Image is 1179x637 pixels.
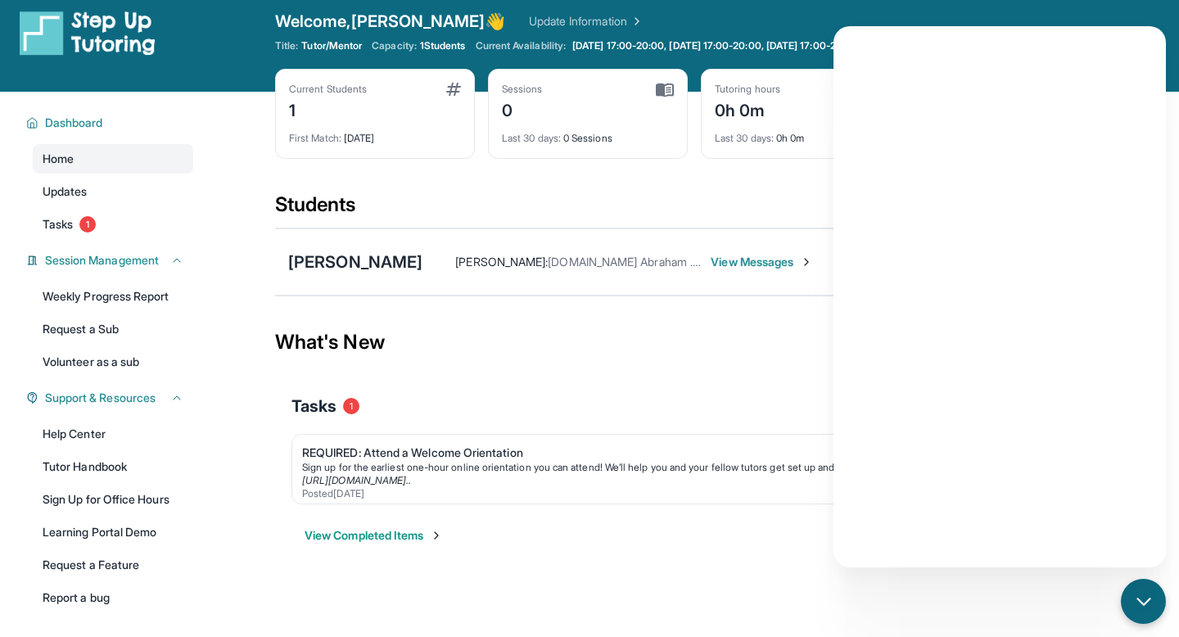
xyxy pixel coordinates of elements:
[33,583,193,612] a: Report a bug
[275,10,506,33] span: Welcome, [PERSON_NAME] 👋
[275,192,1113,228] div: Students
[43,151,74,167] span: Home
[33,485,193,514] a: Sign Up for Office Hours
[476,39,566,52] span: Current Availability:
[656,83,674,97] img: card
[372,39,417,52] span: Capacity:
[833,26,1166,567] iframe: Chatbot
[302,461,1073,474] div: Sign up for the earliest one-hour online orientation you can attend! We’ll help you and your fell...
[420,39,466,52] span: 1 Students
[33,177,193,206] a: Updates
[502,132,561,144] span: Last 30 days :
[715,122,887,145] div: 0h 0m
[33,550,193,580] a: Request a Feature
[45,252,159,269] span: Session Management
[33,452,193,481] a: Tutor Handbook
[800,255,813,269] img: Chevron-Right
[715,96,780,122] div: 0h 0m
[502,122,674,145] div: 0 Sessions
[291,395,337,418] span: Tasks
[301,39,362,52] span: Tutor/Mentor
[302,445,1073,461] div: REQUIRED: Attend a Welcome Orientation
[43,216,73,233] span: Tasks
[572,39,858,52] span: [DATE] 17:00-20:00, [DATE] 17:00-20:00, [DATE] 17:00-20:00
[502,83,543,96] div: Sessions
[302,487,1073,500] div: Posted [DATE]
[79,216,96,233] span: 1
[33,347,193,377] a: Volunteer as a sub
[275,39,298,52] span: Title:
[455,255,548,269] span: [PERSON_NAME] :
[20,10,156,56] img: logo
[715,83,780,96] div: Tutoring hours
[33,517,193,547] a: Learning Portal Demo
[343,398,359,414] span: 1
[569,39,861,52] a: [DATE] 17:00-20:00, [DATE] 17:00-20:00, [DATE] 17:00-20:00
[292,435,1096,504] a: REQUIRED: Attend a Welcome OrientationSign up for the earliest one-hour online orientation you ca...
[275,306,1113,378] div: What's New
[305,527,443,544] button: View Completed Items
[302,474,411,486] a: [URL][DOMAIN_NAME]..
[38,390,183,406] button: Support & Resources
[38,115,183,131] button: Dashboard
[33,144,193,174] a: Home
[33,419,193,449] a: Help Center
[33,210,193,239] a: Tasks1
[33,314,193,344] a: Request a Sub
[711,254,813,270] span: View Messages
[289,96,367,122] div: 1
[289,83,367,96] div: Current Students
[43,183,88,200] span: Updates
[45,115,103,131] span: Dashboard
[288,251,422,273] div: [PERSON_NAME]
[715,132,774,144] span: Last 30 days :
[289,132,341,144] span: First Match :
[33,282,193,311] a: Weekly Progress Report
[38,252,183,269] button: Session Management
[289,122,461,145] div: [DATE]
[446,83,461,96] img: card
[1121,579,1166,624] button: chat-button
[502,96,543,122] div: 0
[627,13,644,29] img: Chevron Right
[45,390,156,406] span: Support & Resources
[529,13,644,29] a: Update Information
